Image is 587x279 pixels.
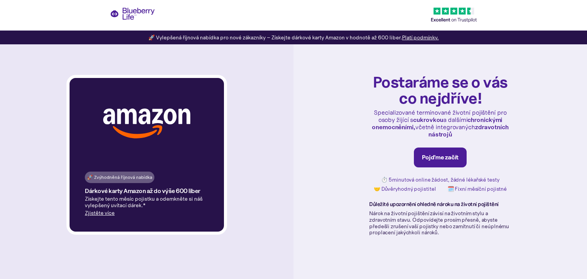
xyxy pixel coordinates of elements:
font: Specializované termínované životní pojištění pro osoby žijící s [374,109,506,123]
font: zdravotních nástrojů [428,123,509,138]
a: Platí podmínky. [402,34,439,41]
font: 🚀 Zvýhodněná říjnová nabídka [87,174,152,180]
font: Pojďme začít [422,154,459,161]
a: Pojďme začít [414,148,467,167]
font: Získejte tento měsíc pojistku a odemkněte si náš vylepšený uvítací dárek.* [85,195,203,209]
font: Postaráme se o vás co nejdříve! [373,73,508,107]
font: chronickými onemocněními, [372,116,502,131]
font: 🤝 Důvěryhodný pojistitel [374,185,436,192]
font: Důležité upozornění ohledně nároku na životní pojištění [369,201,499,208]
a: Zjistěte více [85,209,115,216]
font: Dárkové karty Amazon až do výše 600 liber [85,187,200,195]
font: 🗓️ Fixní měsíční pojistné [448,185,507,192]
font: včetně integrovaných [415,123,475,131]
font: ⏱️ 5minutová online žádost, žádné lékařské testy [381,176,499,183]
font: 🚀 Vylepšená říjnová nabídka pro nové zákazníky – Získejte dárkové karty Amazon v hodnotě až 600 l... [148,34,402,41]
font: cukrovkou [413,116,443,123]
font: a dalšími [443,116,467,123]
font: Nárok na životní pojištění závisí na životním stylu a zdravotním stavu. Odpovídejte prosím přesně... [369,210,509,236]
